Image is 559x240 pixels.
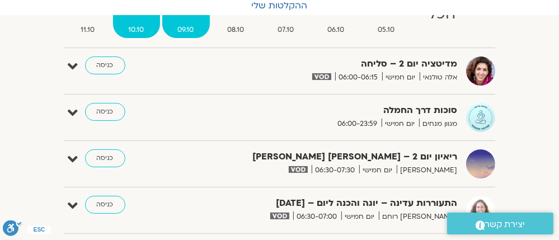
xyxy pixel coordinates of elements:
a: כניסה [85,149,125,167]
span: 11.10 [65,24,111,36]
span: אלה טולנאי [420,72,458,83]
span: [PERSON_NAME] רוחם [379,211,458,223]
a: כניסה [85,103,125,121]
span: 08.10 [212,24,260,36]
span: 09.10 [162,24,210,36]
span: [PERSON_NAME] [397,164,458,176]
span: יום חמישי [341,211,379,223]
img: vodicon [289,166,307,173]
span: מגוון מנחים [419,118,458,130]
strong: ריאיון יום 2 – [PERSON_NAME] [PERSON_NAME] [217,149,458,164]
span: 06.10 [312,24,360,36]
span: 06:30-07:00 [293,211,341,223]
img: vodicon [270,213,289,219]
span: 06:00-23:59 [334,118,382,130]
span: 06:30-07:30 [312,164,359,176]
a: יצירת קשר [447,213,553,234]
strong: התעוררות עדינה – יוגה והכנה ליום – [DATE] [217,196,458,211]
span: יום חמישי [359,164,397,176]
span: 06:00-06:15 [335,72,382,83]
strong: סוכות דרך החמלה [217,103,458,118]
a: כניסה [85,196,125,214]
span: 10.10 [113,24,160,36]
strong: מדיטציה יום 2 – סליחה [217,57,458,72]
img: vodicon [312,73,331,80]
span: יצירת קשר [485,217,525,232]
span: יום חמישי [382,72,420,83]
a: כניסה [85,57,125,74]
span: יום חמישי [382,118,419,130]
span: 07.10 [262,24,310,36]
span: 05.10 [363,24,411,36]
